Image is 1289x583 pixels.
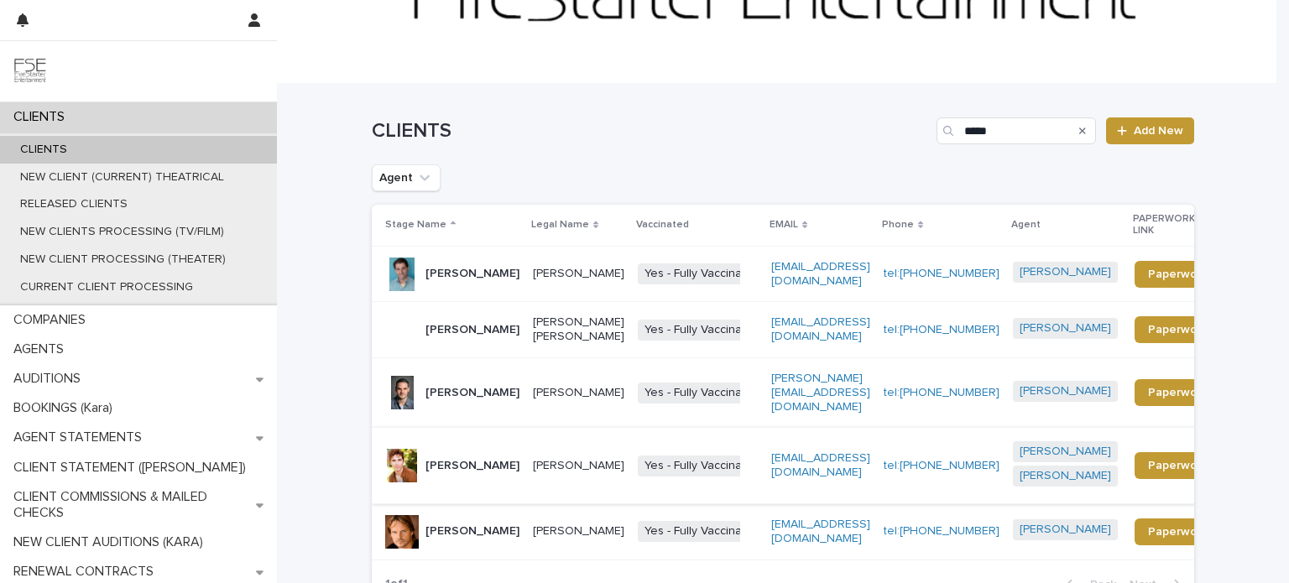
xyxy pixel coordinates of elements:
[372,164,441,191] button: Agent
[884,525,999,537] a: tel:[PHONE_NUMBER]
[372,503,1248,560] tr: [PERSON_NAME][PERSON_NAME]Yes - Fully Vaccinated[EMAIL_ADDRESS][DOMAIN_NAME]tel:[PHONE_NUMBER][PE...
[771,452,870,478] a: [EMAIL_ADDRESS][DOMAIN_NAME]
[884,268,999,279] a: tel:[PHONE_NUMBER]
[1135,379,1221,406] a: Paperwork
[7,489,256,521] p: CLIENT COMMISSIONS & MAILED CHECKS
[7,280,206,294] p: CURRENT CLIENT PROCESSING
[7,371,94,387] p: AUDITIONS
[638,263,766,284] span: Yes - Fully Vaccinated
[7,225,237,239] p: NEW CLIENTS PROCESSING (TV/FILM)
[7,170,237,185] p: NEW CLIENT (CURRENT) THEATRICAL
[638,383,766,403] span: Yes - Fully Vaccinated
[771,261,870,287] a: [EMAIL_ADDRESS][DOMAIN_NAME]
[7,109,78,125] p: CLIENTS
[1020,321,1111,336] a: [PERSON_NAME]
[1135,452,1221,479] a: Paperwork
[372,246,1248,302] tr: [PERSON_NAME][PERSON_NAME]Yes - Fully Vaccinated[EMAIL_ADDRESS][DOMAIN_NAME]tel:[PHONE_NUMBER][PE...
[1106,117,1194,144] a: Add New
[7,564,167,580] p: RENEWAL CONTRACTS
[1148,460,1208,471] span: Paperwork
[884,460,999,471] a: tel:[PHONE_NUMBER]
[771,518,870,544] a: [EMAIL_ADDRESS][DOMAIN_NAME]
[385,216,446,234] p: Stage Name
[1020,469,1111,483] a: [PERSON_NAME]
[636,216,689,234] p: Vaccinated
[425,267,519,281] p: [PERSON_NAME]
[1134,125,1183,137] span: Add New
[7,143,81,157] p: CLIENTS
[7,197,141,211] p: RELEASED CLIENTS
[1020,384,1111,398] a: [PERSON_NAME]
[1020,265,1111,279] a: [PERSON_NAME]
[372,357,1248,427] tr: [PERSON_NAME][PERSON_NAME]Yes - Fully Vaccinated[PERSON_NAME][EMAIL_ADDRESS][DOMAIN_NAME]tel:[PHO...
[771,316,870,342] a: [EMAIL_ADDRESS][DOMAIN_NAME]
[372,428,1248,504] tr: [PERSON_NAME][PERSON_NAME]Yes - Fully Vaccinated[EMAIL_ADDRESS][DOMAIN_NAME]tel:[PHONE_NUMBER][PE...
[7,534,217,550] p: NEW CLIENT AUDITIONS (KARA)
[771,372,870,413] a: [PERSON_NAME][EMAIL_ADDRESS][DOMAIN_NAME]
[1135,261,1221,288] a: Paperwork
[425,524,519,539] p: [PERSON_NAME]
[533,459,624,473] p: [PERSON_NAME]
[7,429,155,445] p: AGENT STATEMENTS
[533,524,624,539] p: [PERSON_NAME]
[7,341,77,357] p: AGENTS
[7,312,99,328] p: COMPANIES
[1020,523,1111,537] a: [PERSON_NAME]
[937,117,1096,144] input: Search
[1148,268,1208,280] span: Paperwork
[425,459,519,473] p: [PERSON_NAME]
[7,252,239,267] p: NEW CLIENT PROCESSING (THEATER)
[531,216,589,234] p: Legal Name
[1148,526,1208,538] span: Paperwork
[638,320,766,341] span: Yes - Fully Vaccinated
[425,323,519,337] p: [PERSON_NAME]
[882,216,914,234] p: Phone
[372,302,1248,358] tr: [PERSON_NAME][PERSON_NAME] [PERSON_NAME]Yes - Fully Vaccinated[EMAIL_ADDRESS][DOMAIN_NAME]tel:[PH...
[533,267,624,281] p: [PERSON_NAME]
[372,119,930,143] h1: CLIENTS
[7,460,259,476] p: CLIENT STATEMENT ([PERSON_NAME])
[7,400,126,416] p: BOOKINGS (Kara)
[1020,445,1111,459] a: [PERSON_NAME]
[13,55,47,88] img: 9JgRvJ3ETPGCJDhvPVA5
[533,315,624,344] p: [PERSON_NAME] [PERSON_NAME]
[1135,316,1221,343] a: Paperwork
[638,521,766,542] span: Yes - Fully Vaccinated
[533,386,624,400] p: [PERSON_NAME]
[884,387,999,398] a: tel:[PHONE_NUMBER]
[1148,387,1208,398] span: Paperwork
[884,324,999,336] a: tel:[PHONE_NUMBER]
[1011,216,1041,234] p: Agent
[425,386,519,400] p: [PERSON_NAME]
[1133,210,1212,241] p: PAPERWORK LINK
[1148,324,1208,336] span: Paperwork
[770,216,798,234] p: EMAIL
[638,455,766,476] span: Yes - Fully Vaccinated
[1135,518,1221,545] a: Paperwork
